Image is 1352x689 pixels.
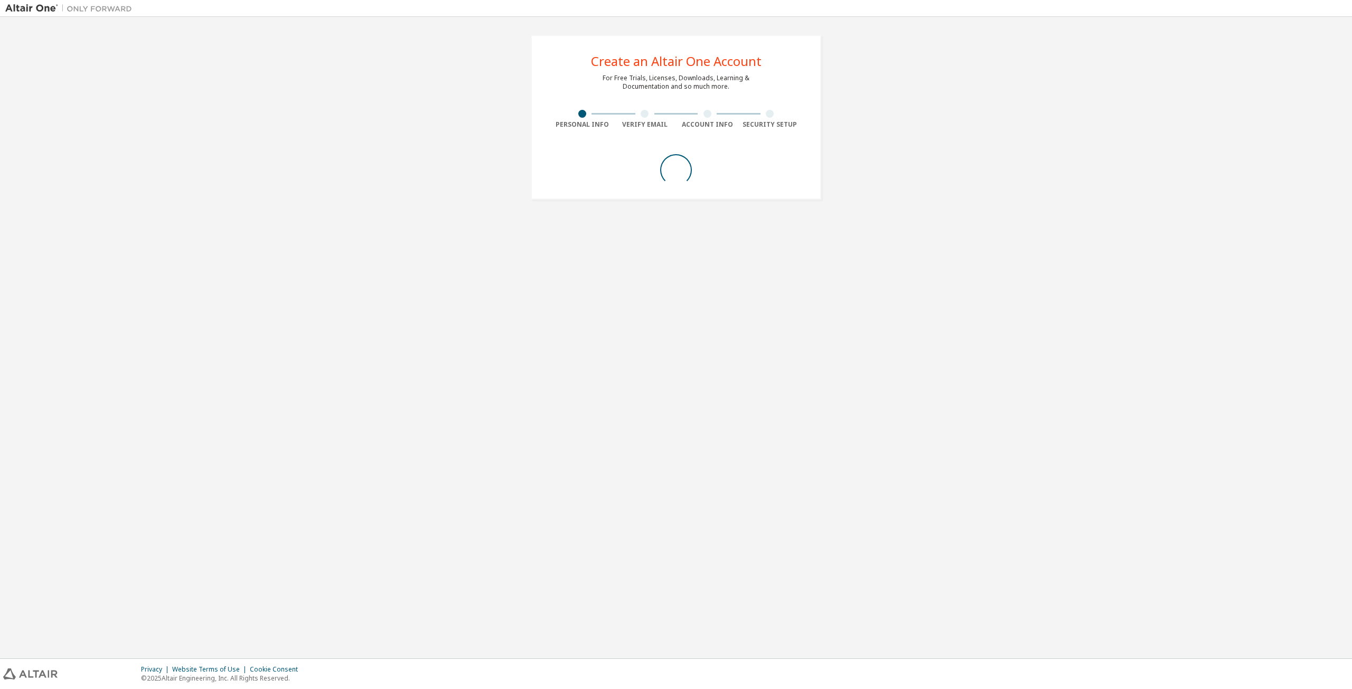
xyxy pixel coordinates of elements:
[603,74,749,91] div: For Free Trials, Licenses, Downloads, Learning & Documentation and so much more.
[141,674,304,683] p: © 2025 Altair Engineering, Inc. All Rights Reserved.
[141,665,172,674] div: Privacy
[676,120,739,129] div: Account Info
[5,3,137,14] img: Altair One
[739,120,802,129] div: Security Setup
[614,120,677,129] div: Verify Email
[172,665,250,674] div: Website Terms of Use
[591,55,762,68] div: Create an Altair One Account
[551,120,614,129] div: Personal Info
[3,668,58,679] img: altair_logo.svg
[250,665,304,674] div: Cookie Consent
